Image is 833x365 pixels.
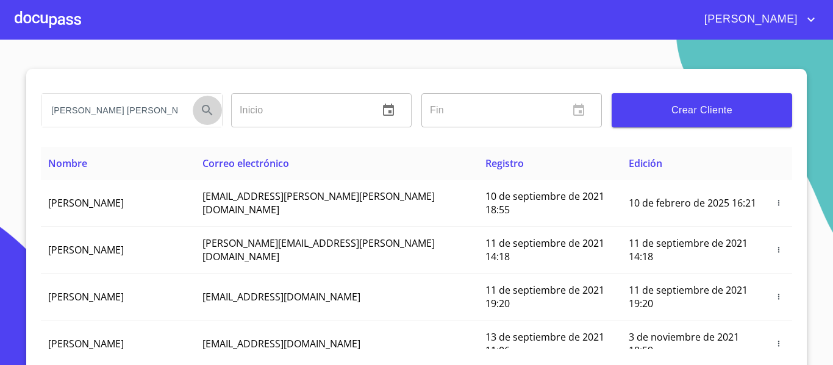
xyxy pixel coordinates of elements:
[202,337,360,350] span: [EMAIL_ADDRESS][DOMAIN_NAME]
[629,330,739,357] span: 3 de noviembre de 2021 18:59
[485,330,604,357] span: 13 de septiembre de 2021 11:06
[48,290,124,303] span: [PERSON_NAME]
[48,196,124,210] span: [PERSON_NAME]
[485,157,524,170] span: Registro
[695,10,818,29] button: account of current user
[485,236,604,263] span: 11 de septiembre de 2021 14:18
[48,337,124,350] span: [PERSON_NAME]
[48,243,124,257] span: [PERSON_NAME]
[202,290,360,303] span: [EMAIL_ADDRESS][DOMAIN_NAME]
[629,283,748,310] span: 11 de septiembre de 2021 19:20
[202,157,289,170] span: Correo electrónico
[202,236,435,263] span: [PERSON_NAME][EMAIL_ADDRESS][PERSON_NAME][DOMAIN_NAME]
[48,157,87,170] span: Nombre
[193,96,222,125] button: Search
[612,93,792,127] button: Crear Cliente
[41,94,188,127] input: search
[485,283,604,310] span: 11 de septiembre de 2021 19:20
[629,196,756,210] span: 10 de febrero de 2025 16:21
[629,157,662,170] span: Edición
[621,102,782,119] span: Crear Cliente
[485,190,604,216] span: 10 de septiembre de 2021 18:55
[629,236,748,263] span: 11 de septiembre de 2021 14:18
[695,10,804,29] span: [PERSON_NAME]
[202,190,435,216] span: [EMAIL_ADDRESS][PERSON_NAME][PERSON_NAME][DOMAIN_NAME]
